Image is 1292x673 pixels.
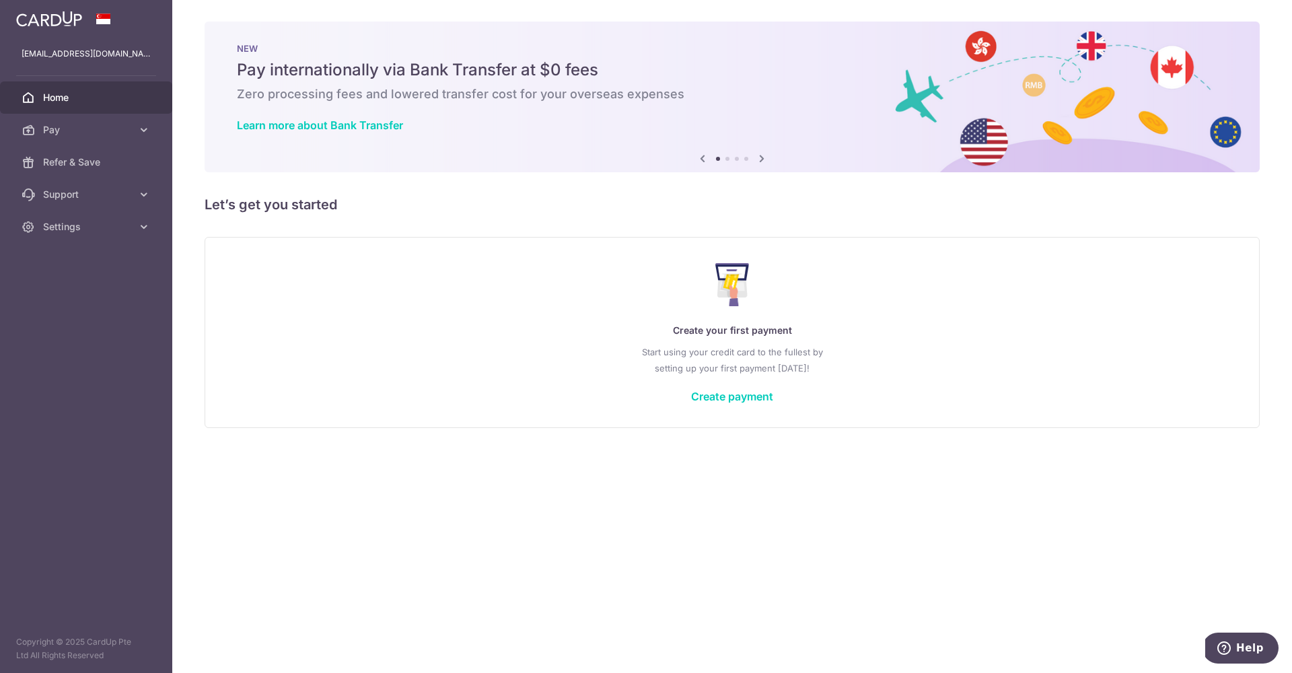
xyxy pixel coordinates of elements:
h5: Pay internationally via Bank Transfer at $0 fees [237,59,1227,81]
h5: Let’s get you started [205,194,1260,215]
p: [EMAIL_ADDRESS][DOMAIN_NAME] [22,47,151,61]
span: Pay [43,123,132,137]
p: Start using your credit card to the fullest by setting up your first payment [DATE]! [232,344,1232,376]
p: NEW [237,43,1227,54]
img: Bank transfer banner [205,22,1260,172]
img: Make Payment [715,263,750,306]
span: Settings [43,220,132,234]
p: Create your first payment [232,322,1232,339]
h6: Zero processing fees and lowered transfer cost for your overseas expenses [237,86,1227,102]
span: Refer & Save [43,155,132,169]
iframe: Opens a widget where you can find more information [1205,633,1279,666]
img: CardUp [16,11,82,27]
a: Create payment [691,390,773,403]
a: Learn more about Bank Transfer [237,118,403,132]
span: Support [43,188,132,201]
span: Home [43,91,132,104]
